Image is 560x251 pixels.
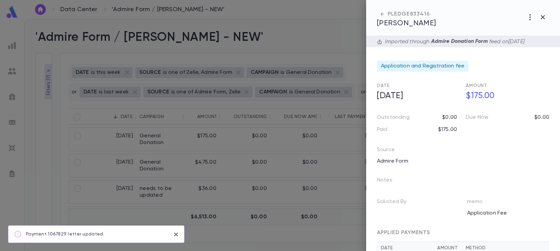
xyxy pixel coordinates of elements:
[377,230,430,235] span: APPLIED PAYMENTS
[171,229,181,240] button: close
[382,38,524,45] div: Imported through feed on [DATE]
[373,89,460,103] h5: [DATE]
[466,114,488,121] p: Due Now
[381,63,464,69] span: Application and Registration fee
[430,38,489,45] p: Admire Donation Form
[462,89,549,103] h5: $175.00
[463,208,549,219] div: Application Fee
[381,245,437,251] div: Date
[377,196,417,210] p: Solicited By
[26,228,104,241] div: Payment 1067829 letter updated.
[466,83,487,88] span: Amount
[377,83,389,88] span: Date
[377,175,403,188] p: Notes
[377,61,468,72] div: Application and Registration fee
[467,198,483,208] p: memo
[534,114,549,121] p: $0.00
[438,126,457,133] p: $175.00
[377,20,436,27] span: [PERSON_NAME]
[437,245,458,251] div: Amount
[377,11,436,18] div: PLEDGE 833416
[377,146,395,156] p: Source
[373,156,459,167] div: Admire Form
[377,114,410,121] p: Outstanding
[377,126,388,133] p: Paid
[442,114,457,121] p: $0.00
